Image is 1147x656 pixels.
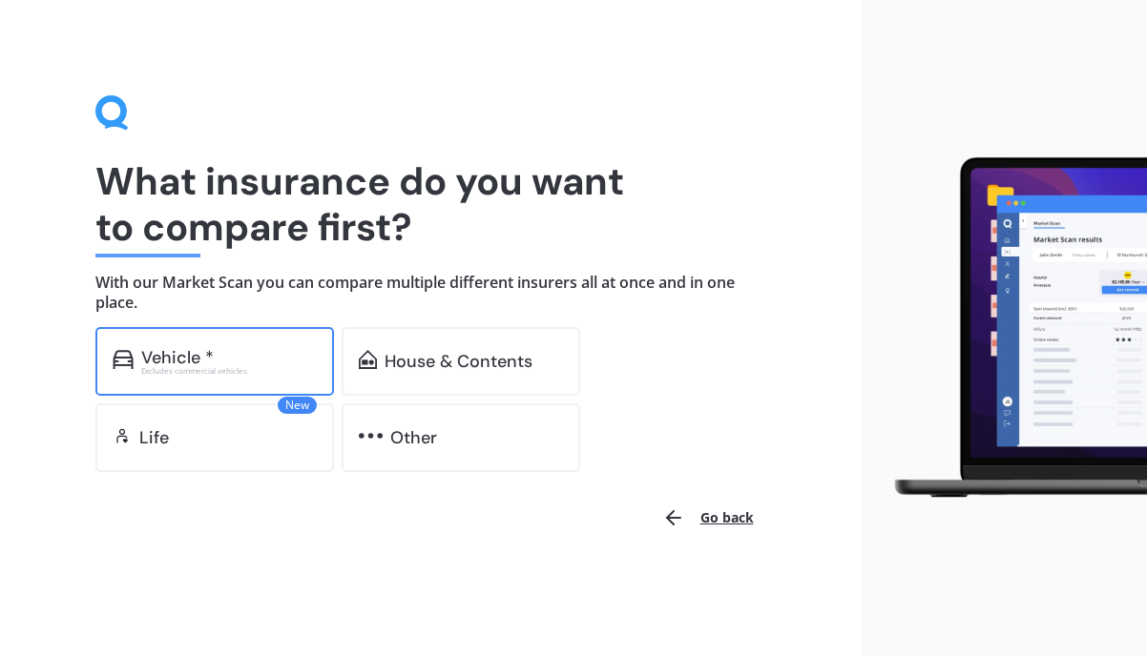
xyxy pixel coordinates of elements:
div: House & Contents [385,352,532,371]
img: other.81dba5aafe580aa69f38.svg [359,426,383,445]
div: Other [390,428,437,447]
h4: With our Market Scan you can compare multiple different insurers all at once and in one place. [95,273,765,312]
div: Vehicle * [141,348,214,367]
button: Go back [651,495,765,541]
h1: What insurance do you want to compare first? [95,158,765,250]
img: car.f15378c7a67c060ca3f3.svg [113,350,134,369]
span: New [278,397,317,414]
img: home-and-contents.b802091223b8502ef2dd.svg [359,350,377,369]
img: life.f720d6a2d7cdcd3ad642.svg [113,426,132,445]
div: Life [139,428,169,447]
div: Excludes commercial vehicles [141,367,317,375]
